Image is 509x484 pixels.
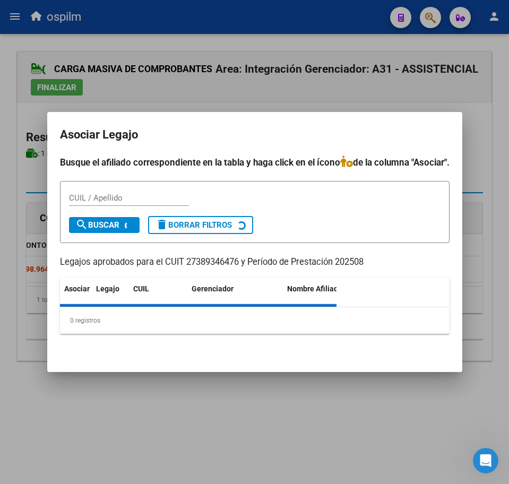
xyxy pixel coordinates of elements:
[192,284,234,293] span: Gerenciador
[60,307,450,334] div: 0 registros
[92,278,129,313] datatable-header-cell: Legajo
[60,256,450,269] p: Legajos aprobados para el CUIT 27389346476 y Período de Prestación 202508
[60,125,450,145] h2: Asociar Legajo
[75,220,119,230] span: Buscar
[148,216,253,234] button: Borrar Filtros
[473,448,498,473] iframe: Intercom live chat
[60,155,450,169] h4: Busque el afiliado correspondiente en la tabla y haga click en el ícono de la columna "Asociar".
[187,278,283,313] datatable-header-cell: Gerenciador
[156,220,232,230] span: Borrar Filtros
[283,278,363,313] datatable-header-cell: Nombre Afiliado
[96,284,119,293] span: Legajo
[129,278,187,313] datatable-header-cell: CUIL
[64,284,90,293] span: Asociar
[133,284,149,293] span: CUIL
[75,218,88,231] mat-icon: search
[60,278,92,313] datatable-header-cell: Asociar
[287,284,342,293] span: Nombre Afiliado
[69,217,140,233] button: Buscar
[156,218,168,231] mat-icon: delete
